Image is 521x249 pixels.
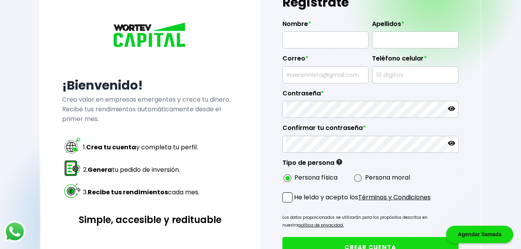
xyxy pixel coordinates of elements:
td: 2. tu pedido de inversión. [83,159,200,180]
label: Tipo de persona [282,159,342,171]
label: Persona física [294,173,338,182]
div: Agendar llamada [446,226,513,243]
td: 3. cada mes. [83,181,200,203]
p: Los datos proporcionados se utilizarán para los propósitos descritos en nuestra [282,214,458,229]
label: Teléfono celular [372,55,458,66]
label: Persona moral [365,173,410,182]
strong: Genera [88,165,112,174]
img: paso 2 [63,159,81,177]
h3: Simple, accesible y redituable [62,213,238,227]
label: Correo [282,55,369,66]
strong: Recibe tus rendimientos [88,188,168,197]
p: He leído y acepto los [294,192,431,202]
p: Crea valor en empresas emergentes y crece tu dinero. Recibe tus rendimientos automáticamente desd... [62,95,238,124]
label: Contraseña [282,90,458,101]
a: política de privacidad. [298,222,344,228]
strong: Crea tu cuenta [86,143,136,152]
img: paso 3 [63,182,81,200]
input: inversionista@gmail.com [286,67,365,83]
img: logo_wortev_capital [111,21,189,50]
img: logos_whatsapp-icon.242b2217.svg [4,221,26,242]
h2: ¡Bienvenido! [62,76,238,95]
label: Confirmar tu contraseña [282,124,458,136]
img: paso 1 [63,137,81,155]
img: gfR76cHglkPwleuBLjWdxeZVvX9Wp6JBDmjRYY8JYDQn16A2ICN00zLTgIroGa6qie5tIuWH7V3AapTKqzv+oMZsGfMUqL5JM... [336,159,342,165]
label: Nombre [282,20,369,32]
td: 1. y completa tu perfil. [83,136,200,158]
input: 10 dígitos [376,67,455,83]
label: Apellidos [372,20,458,32]
a: Términos y Condiciones [358,193,431,202]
